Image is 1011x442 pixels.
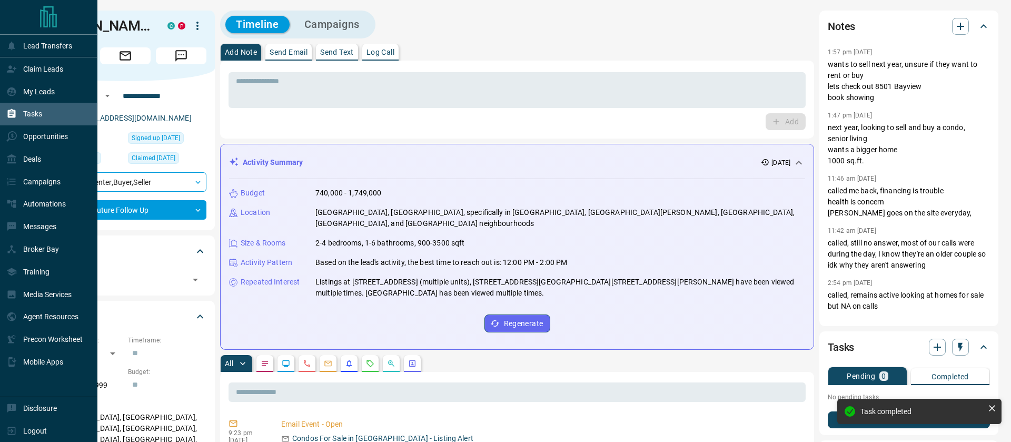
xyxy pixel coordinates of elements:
div: Tags [44,239,206,264]
button: Open [188,272,203,287]
button: Open [101,90,114,102]
svg: Lead Browsing Activity [282,359,290,368]
p: Activity Summary [243,157,303,168]
p: called, still no answer, most of our calls were during the day, I know they're an older couple so... [828,238,990,271]
span: Email [100,47,151,64]
p: Activity Pattern [241,257,292,268]
p: 11:42 am [DATE] [828,227,876,234]
span: Claimed [DATE] [132,153,175,163]
p: Pending [847,372,875,380]
p: 740,000 - 1,749,000 [315,188,382,199]
p: Budget [241,188,265,199]
p: Size & Rooms [241,238,286,249]
svg: Listing Alerts [345,359,353,368]
div: property.ca [178,22,185,30]
p: next year, looking to sell and buy a condo, senior living wants a bigger home 1000 sq.ft. [828,122,990,166]
p: Log Call [366,48,394,56]
p: Areas Searched: [44,399,206,409]
p: 1:57 pm [DATE] [828,48,873,56]
p: All [225,360,233,367]
span: Signed up [DATE] [132,133,180,143]
p: 0 [881,372,886,380]
p: Timeframe: [128,336,206,345]
svg: Calls [303,359,311,368]
div: Wed Mar 16 2022 [128,132,206,147]
div: Activity Summary[DATE] [229,153,805,172]
p: 11:46 am [DATE] [828,175,876,182]
div: Criteria [44,304,206,329]
svg: Opportunities [387,359,395,368]
p: 1:47 pm [DATE] [828,112,873,119]
p: called me back, financing is trouble health is concern [PERSON_NAME] goes on the site everyday, [828,185,990,219]
svg: Notes [261,359,269,368]
p: 9:23 pm [229,429,265,437]
p: 2-4 bedrooms, 1-6 bathrooms, 900-3500 sqft [315,238,465,249]
p: Based on the lead's activity, the best time to reach out is: 12:00 PM - 2:00 PM [315,257,567,268]
span: Message [156,47,206,64]
h2: Notes [828,18,855,35]
p: Send Email [270,48,308,56]
div: Future Follow Up [44,200,206,220]
a: [EMAIL_ADDRESS][DOMAIN_NAME] [73,114,192,122]
h1: [PERSON_NAME] [44,17,152,34]
div: Wed Mar 16 2022 [128,152,206,167]
button: Regenerate [484,315,550,332]
h2: Tasks [828,339,854,356]
p: 2:54 pm [DATE] [828,279,873,287]
p: Completed [931,373,969,380]
svg: Agent Actions [408,359,417,368]
div: Renter , Buyer , Seller [44,172,206,192]
button: Campaigns [294,16,370,33]
p: Repeated Interest [241,277,300,288]
p: [GEOGRAPHIC_DATA], [GEOGRAPHIC_DATA], specifically in [GEOGRAPHIC_DATA], [GEOGRAPHIC_DATA][PERSON... [315,207,805,229]
div: condos.ca [167,22,175,30]
div: Tasks [828,335,990,360]
svg: Requests [366,359,374,368]
p: Location [241,207,270,218]
p: [DATE] [771,158,790,168]
p: Send Text [320,48,354,56]
div: Notes [828,14,990,39]
p: Email Event - Open [281,419,801,430]
button: Timeline [225,16,290,33]
p: No pending tasks [828,389,990,405]
svg: Emails [324,359,332,368]
p: Budget: [128,367,206,377]
div: Task completed [860,407,984,416]
button: New Task [828,411,990,428]
p: wants to sell next year, unsure if they want to rent or buy lets check out 8501 Bayview book showing [828,59,990,103]
p: called, remains active looking at homes for sale but NA on calls [828,290,990,312]
p: Add Note [225,48,257,56]
p: Listings at [STREET_ADDRESS] (multiple units), [STREET_ADDRESS][GEOGRAPHIC_DATA][STREET_ADDRESS][... [315,277,805,299]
